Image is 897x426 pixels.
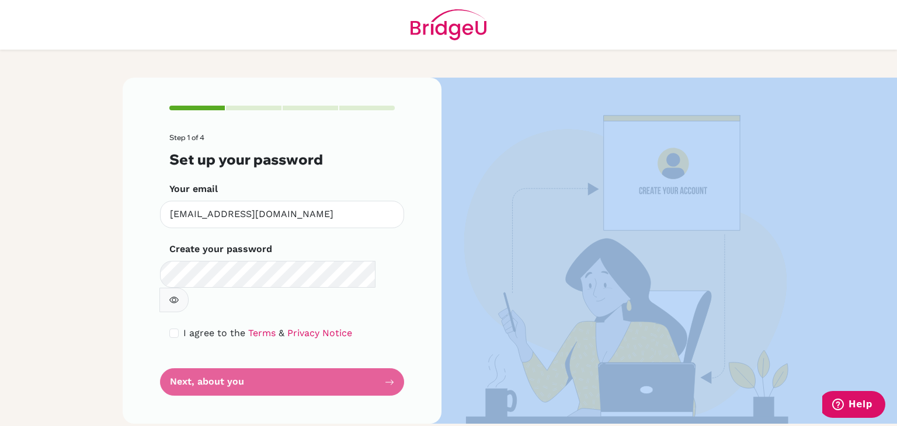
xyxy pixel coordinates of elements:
[248,327,276,338] a: Terms
[169,242,272,256] label: Create your password
[169,133,204,142] span: Step 1 of 4
[287,327,352,338] a: Privacy Notice
[160,201,404,228] input: Insert your email*
[183,327,245,338] span: I agree to the
[169,182,218,196] label: Your email
[279,327,284,338] span: &
[169,151,395,168] h3: Set up your password
[822,391,885,420] iframe: Opens a widget where you can find more information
